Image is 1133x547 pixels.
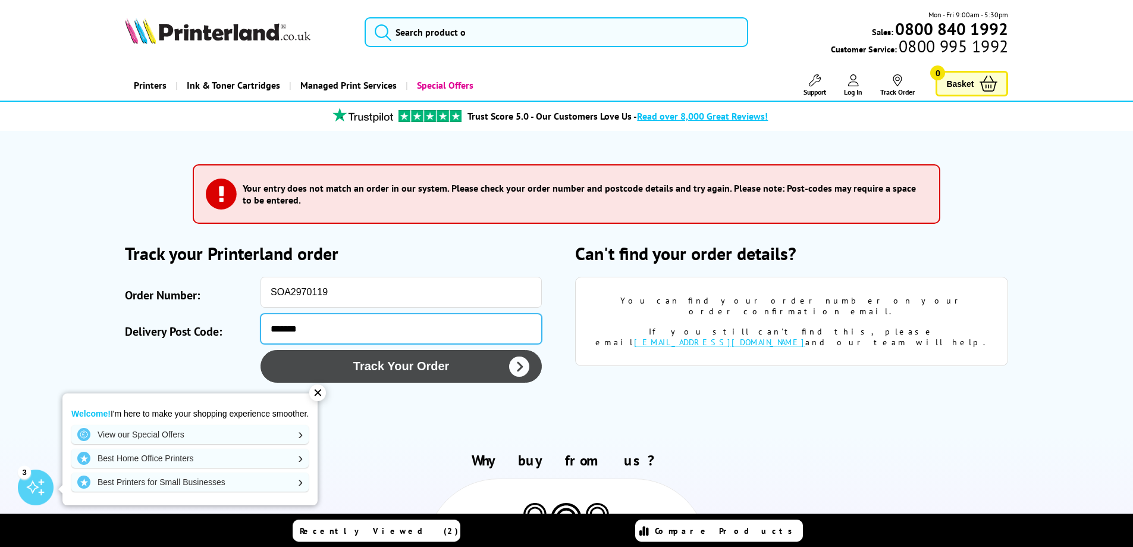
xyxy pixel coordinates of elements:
b: 0800 840 1992 [895,18,1008,40]
a: Printerland Logo [125,18,350,46]
span: Mon - Fri 9:00am - 5:30pm [928,9,1008,20]
a: Special Offers [406,70,482,101]
label: Delivery Post Code: [125,320,255,344]
a: View our Special Offers [71,425,309,444]
label: Order Number: [125,283,255,308]
a: Ink & Toner Cartridges [175,70,289,101]
h3: Your entry does not match an order in our system. Please check your order number and postcode det... [243,182,921,206]
a: 0800 840 1992 [893,23,1008,35]
span: Basket [946,76,974,92]
a: Compare Products [635,520,803,542]
span: Read over 8,000 Great Reviews! [637,110,768,122]
a: Best Printers for Small Businesses [71,473,309,492]
img: trustpilot rating [398,110,462,122]
span: Ink & Toner Cartridges [187,70,280,101]
a: Recently Viewed (2) [293,520,460,542]
button: Track Your Order [261,350,542,383]
strong: Welcome! [71,409,111,418]
img: Printer Experts [548,503,584,544]
a: Support [804,74,826,96]
a: [EMAIL_ADDRESS][DOMAIN_NAME] [634,337,805,348]
span: Customer Service: [831,40,1008,55]
div: If you still can't find this, please email and our team will help. [594,326,990,348]
p: I'm here to make your shopping experience smoother. [71,408,309,419]
a: Best Home Office Printers [71,449,309,468]
img: Printerland Logo [125,18,310,44]
img: trustpilot rating [327,108,398,123]
a: Trust Score 5.0 - Our Customers Love Us -Read over 8,000 Great Reviews! [467,110,768,122]
h2: Why buy from us? [125,451,1009,470]
span: 0800 995 1992 [897,40,1008,52]
span: Sales: [872,26,893,37]
input: eg: SOA123456 or SO123456 [261,277,542,308]
div: 3 [18,465,31,479]
h2: Track your Printerland order [125,242,558,265]
span: Compare Products [655,526,799,536]
a: Printers [125,70,175,101]
span: Log In [844,87,862,96]
span: Recently Viewed (2) [300,526,459,536]
a: Track Order [880,74,915,96]
h2: Can't find your order details? [575,242,1008,265]
div: ✕ [309,385,326,401]
div: You can find your order number on your order confirmation email. [594,295,990,317]
input: Search product o [365,17,748,47]
span: Support [804,87,826,96]
a: Managed Print Services [289,70,406,101]
a: Basket 0 [936,71,1008,96]
img: Printer Experts [522,503,548,533]
span: 0 [930,65,945,80]
img: Printer Experts [584,503,611,533]
a: Log In [844,74,862,96]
